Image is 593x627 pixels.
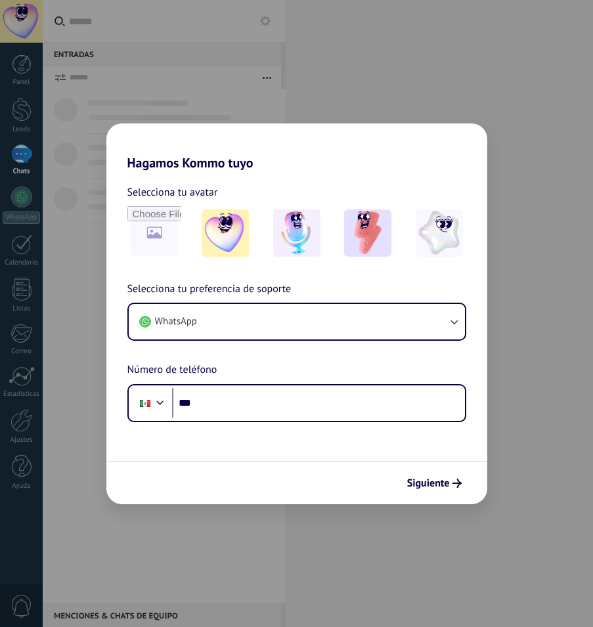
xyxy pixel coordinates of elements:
[401,472,468,494] button: Siguiente
[127,281,292,298] span: Selecciona tu preferencia de soporte
[416,209,463,257] img: -4.jpeg
[273,209,320,257] img: -2.jpeg
[407,479,450,488] span: Siguiente
[155,315,197,328] span: WhatsApp
[127,184,218,201] span: Selecciona tu avatar
[129,304,465,339] button: WhatsApp
[106,123,487,171] h2: Hagamos Kommo tuyo
[127,362,217,379] span: Número de teléfono
[133,389,158,417] div: Mexico: + 52
[344,209,391,257] img: -3.jpeg
[202,209,249,257] img: -1.jpeg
